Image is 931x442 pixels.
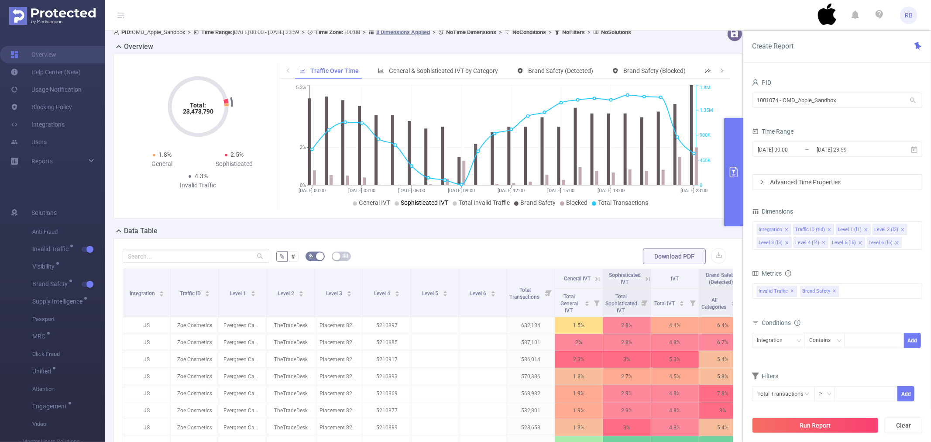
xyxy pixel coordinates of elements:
[651,334,699,351] p: 4.8%
[832,237,856,249] div: Level 5 (l5)
[363,334,411,351] p: 5210885
[701,297,728,310] span: All Categories
[219,419,267,436] p: Evergreen Campaign
[180,290,202,297] span: Traffic ID
[752,270,782,277] span: Metrics
[603,368,651,385] p: 2.7%
[752,418,879,433] button: Run Report
[904,333,921,348] button: Add
[113,29,121,35] i: icon: user
[752,373,778,380] span: Filters
[159,290,164,292] i: icon: caret-up
[591,289,603,317] i: Filter menu
[687,289,699,317] i: Filter menu
[759,180,765,185] i: icon: right
[655,300,677,307] span: Total IVT
[363,385,411,402] p: 5210869
[564,276,591,282] span: General IVT
[219,402,267,419] p: Evergreen Campaign
[491,293,495,296] i: icon: caret-down
[267,351,315,368] p: TheTradeDesk
[395,290,399,292] i: icon: caret-up
[603,402,651,419] p: 2.9%
[585,300,590,302] i: icon: caret-up
[32,311,105,328] span: Passport
[31,152,53,170] a: Reports
[507,385,555,402] p: 568,982
[731,303,735,305] i: icon: caret-down
[185,29,193,35] span: >
[443,290,447,292] i: icon: caret-up
[310,67,359,74] span: Traffic Over Time
[731,300,736,305] div: Sort
[378,68,384,74] i: icon: bar-chart
[219,385,267,402] p: Evergreen Campaign
[343,253,348,259] i: icon: table
[873,224,907,235] li: Level 2 (l2)
[31,158,53,165] span: Reports
[363,402,411,419] p: 5210877
[833,286,837,297] span: ✕
[10,46,56,63] a: Overview
[757,286,797,297] span: Invalid Traffic
[159,293,164,296] i: icon: caret-down
[190,102,206,109] tspan: Total:
[585,29,593,35] span: >
[315,385,363,402] p: Placement 8290435
[315,402,363,419] p: Placement 8290435
[623,67,686,74] span: Brand Safety (Blocked)
[491,290,495,292] i: icon: caret-up
[32,368,54,374] span: Unified
[10,63,81,81] a: Help Center (New)
[671,276,679,282] span: IVT
[389,67,498,74] span: General & Sophisticated IVT by Category
[398,188,425,193] tspan: [DATE] 06:00
[784,228,789,233] i: icon: close
[124,226,158,236] h2: Data Table
[32,223,105,241] span: Anti-Fraud
[10,133,47,151] a: Users
[9,7,96,25] img: Protected Media
[171,419,219,436] p: Zoe Cosmetics
[171,334,219,351] p: Zoe Cosmetics
[699,351,747,368] p: 5.4%
[699,385,747,402] p: 7.8%
[231,151,244,158] span: 2.5%
[159,290,164,295] div: Sort
[113,29,631,35] span: OMD_Apple_Sandbox [DATE] 00:00 - [DATE] 23:59 +00:00
[171,351,219,368] p: Zoe Cosmetics
[183,108,213,115] tspan: 23,473,790
[498,188,525,193] tspan: [DATE] 12:00
[309,253,314,259] i: icon: bg-colors
[32,281,71,287] span: Brand Safety
[827,228,831,233] i: icon: close
[299,29,307,35] span: >
[267,385,315,402] p: TheTradeDesk
[267,334,315,351] p: TheTradeDesk
[123,368,171,385] p: JS
[280,253,284,260] span: %
[363,368,411,385] p: 5210893
[651,351,699,368] p: 5.3%
[680,303,684,305] i: icon: caret-down
[201,29,233,35] b: Time Range:
[291,253,295,260] span: #
[32,298,86,304] span: Supply Intelligence
[219,351,267,368] p: Evergreen Campaign
[555,402,603,419] p: 1.9%
[643,249,706,264] button: Download PDF
[171,317,219,334] p: Zoe Cosmetics
[32,403,70,409] span: Engagement
[700,183,702,188] tspan: 0
[496,29,505,35] span: >
[603,351,651,368] p: 3%
[905,7,913,24] span: RB
[123,317,171,334] p: JS
[448,188,475,193] tspan: [DATE] 09:00
[507,419,555,436] p: 523,658
[376,29,430,35] u: 8 Dimensions Applied
[285,68,291,73] i: icon: left
[315,368,363,385] p: Placement 8290435
[679,300,684,305] div: Sort
[752,128,794,135] span: Time Range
